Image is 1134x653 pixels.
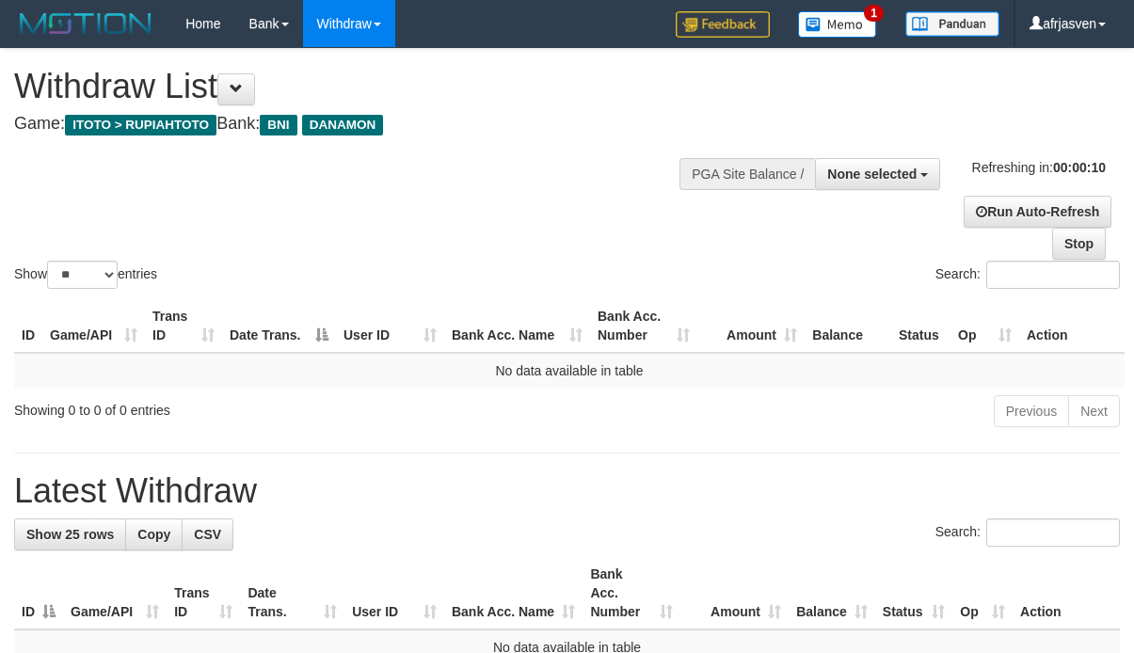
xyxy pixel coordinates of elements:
th: Bank Acc. Name: activate to sort column ascending [444,557,583,629]
span: CSV [194,527,221,542]
th: Action [1019,299,1125,353]
a: Run Auto-Refresh [964,196,1111,228]
th: User ID: activate to sort column ascending [344,557,444,629]
img: panduan.png [905,11,999,37]
th: ID: activate to sort column descending [14,557,63,629]
h4: Game: Bank: [14,115,737,134]
th: Trans ID: activate to sort column ascending [145,299,222,353]
th: Status [891,299,950,353]
label: Search: [935,261,1120,289]
th: Op: activate to sort column ascending [952,557,1013,629]
strong: 00:00:10 [1053,160,1106,175]
span: Copy [137,527,170,542]
select: Showentries [47,261,118,289]
td: No data available in table [14,353,1125,388]
th: Amount: activate to sort column ascending [697,299,805,353]
h1: Latest Withdraw [14,472,1120,510]
span: None selected [827,167,917,182]
span: ITOTO > RUPIAHTOTO [65,115,216,135]
th: Bank Acc. Name: activate to sort column ascending [444,299,590,353]
label: Show entries [14,261,157,289]
div: PGA Site Balance / [679,158,815,190]
img: Feedback.jpg [676,11,770,38]
th: Balance [805,299,891,353]
th: Op: activate to sort column ascending [950,299,1019,353]
div: Showing 0 to 0 of 0 entries [14,393,458,420]
a: Stop [1052,228,1106,260]
img: MOTION_logo.png [14,9,157,38]
th: Game/API: activate to sort column ascending [42,299,145,353]
th: Trans ID: activate to sort column ascending [167,557,240,629]
th: Action [1013,557,1120,629]
button: None selected [815,158,940,190]
span: Show 25 rows [26,527,114,542]
th: Balance: activate to sort column ascending [789,557,875,629]
th: Status: activate to sort column ascending [875,557,952,629]
label: Search: [935,518,1120,547]
img: Button%20Memo.svg [798,11,877,38]
h1: Withdraw List [14,68,737,105]
input: Search: [986,261,1120,289]
input: Search: [986,518,1120,547]
span: DANAMON [302,115,384,135]
a: Previous [994,395,1069,427]
a: Show 25 rows [14,518,126,550]
a: Copy [125,518,183,550]
th: Amount: activate to sort column ascending [680,557,789,629]
th: Game/API: activate to sort column ascending [63,557,167,629]
a: CSV [182,518,233,550]
th: Date Trans.: activate to sort column ascending [240,557,344,629]
span: Refreshing in: [972,160,1106,175]
th: Bank Acc. Number: activate to sort column ascending [590,299,697,353]
th: User ID: activate to sort column ascending [336,299,444,353]
th: ID [14,299,42,353]
a: Next [1068,395,1120,427]
span: BNI [260,115,296,135]
th: Date Trans.: activate to sort column descending [222,299,336,353]
th: Bank Acc. Number: activate to sort column ascending [583,557,680,629]
span: 1 [864,5,884,22]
